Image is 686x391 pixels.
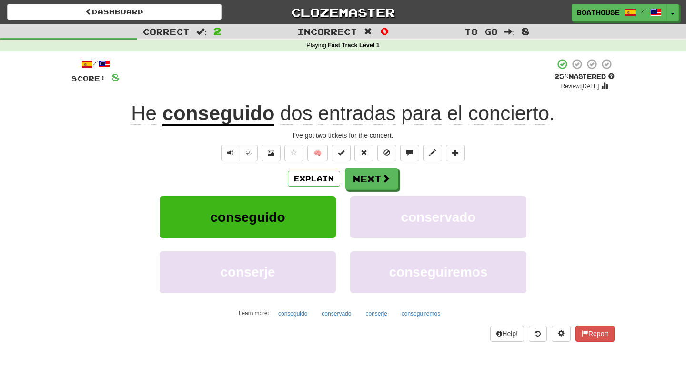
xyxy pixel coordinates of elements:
[468,102,549,125] span: concierto
[274,102,555,125] span: .
[377,145,396,161] button: Ignore sentence (alt+i)
[213,25,222,37] span: 2
[160,196,336,238] button: conseguido
[297,27,357,36] span: Incorrect
[288,171,340,187] button: Explain
[71,58,120,70] div: /
[7,4,222,20] a: Dashboard
[273,307,313,321] button: conseguido
[575,326,615,342] button: Report
[529,326,547,342] button: Round history (alt+y)
[490,326,524,342] button: Help!
[262,145,281,161] button: Show image (alt+x)
[360,307,392,321] button: conserje
[196,28,207,36] span: :
[111,71,120,83] span: 8
[236,4,450,21] a: Clozemaster
[220,265,275,279] span: conserje
[71,74,106,82] span: Score:
[464,27,498,36] span: To go
[210,210,285,225] span: conseguido
[307,145,328,161] button: 🧠
[396,307,445,321] button: conseguiremos
[280,102,313,125] span: dos
[522,25,530,37] span: 8
[446,145,465,161] button: Add to collection (alt+a)
[316,307,356,321] button: conservado
[345,168,398,190] button: Next
[162,102,275,126] u: conseguido
[71,131,615,140] div: I've got two tickets for the concert.
[402,102,442,125] span: para
[354,145,373,161] button: Reset to 0% Mastered (alt+r)
[555,72,569,80] span: 25 %
[401,210,475,225] span: conservado
[328,42,380,49] strong: Fast Track Level 1
[504,28,515,36] span: :
[160,251,336,293] button: conserje
[389,265,488,279] span: conseguiremos
[332,145,351,161] button: Set this sentence to 100% Mastered (alt+m)
[561,83,599,90] small: Review: [DATE]
[221,145,240,161] button: Play sentence audio (ctl+space)
[381,25,389,37] span: 0
[350,196,526,238] button: conservado
[284,145,303,161] button: Favorite sentence (alt+f)
[364,28,374,36] span: :
[143,27,190,36] span: Correct
[641,8,646,14] span: /
[131,102,157,125] span: He
[555,72,615,81] div: Mastered
[423,145,442,161] button: Edit sentence (alt+d)
[400,145,419,161] button: Discuss sentence (alt+u)
[577,8,620,17] span: boathouse
[572,4,667,21] a: boathouse /
[350,251,526,293] button: conseguiremos
[318,102,395,125] span: entradas
[219,145,258,161] div: Text-to-speech controls
[447,102,463,125] span: el
[240,145,258,161] button: ½
[239,310,269,317] small: Learn more:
